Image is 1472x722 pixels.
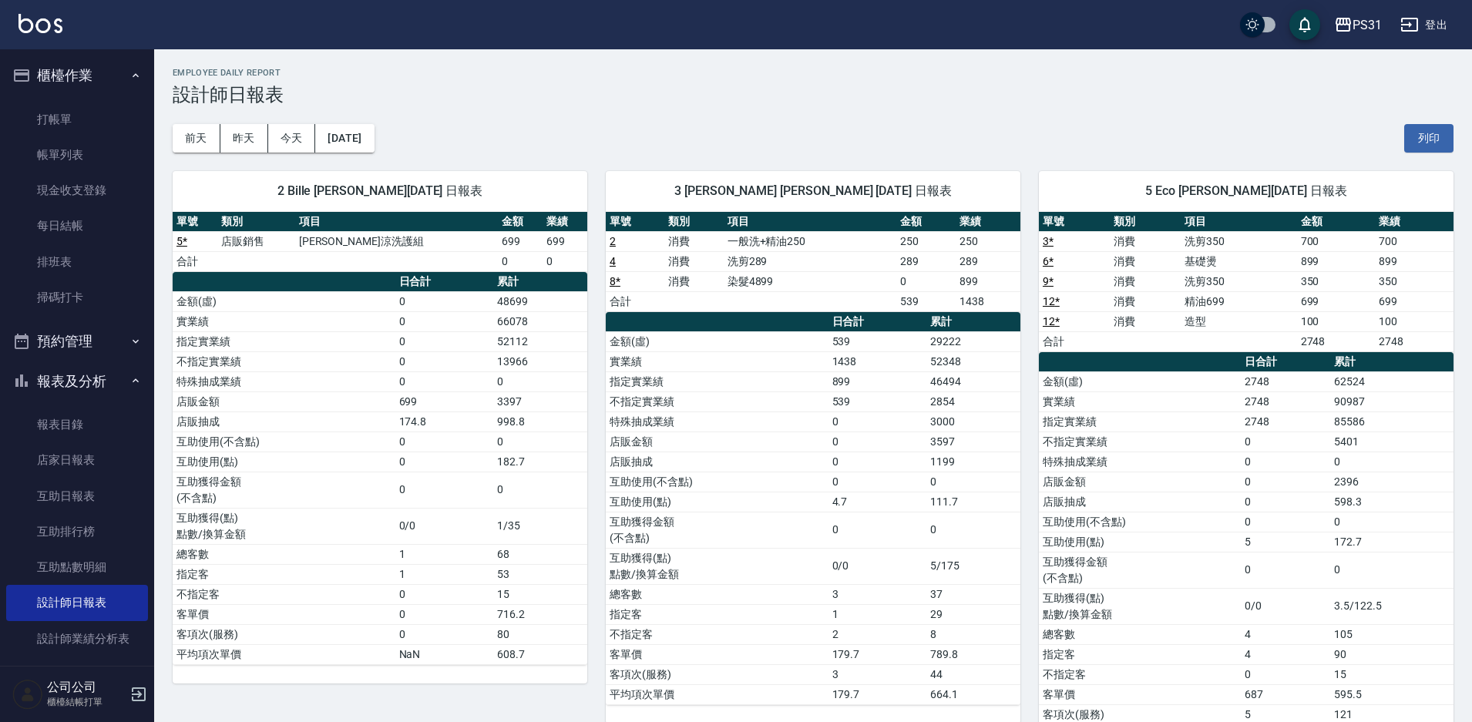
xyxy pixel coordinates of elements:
td: 消費 [1110,311,1181,331]
td: 3597 [926,432,1020,452]
td: 消費 [664,271,723,291]
td: 互助使用(點) [606,492,828,512]
button: 昨天 [220,124,268,153]
td: 699 [395,391,493,411]
td: 特殊抽成業績 [173,371,395,391]
td: 2748 [1375,331,1454,351]
span: 3 [PERSON_NAME] [PERSON_NAME] [DATE] 日報表 [624,183,1002,199]
td: 互助使用(不含點) [606,472,828,492]
td: 664.1 [926,684,1020,704]
td: 互助使用(點) [173,452,395,472]
td: 0 [1241,552,1330,588]
th: 金額 [498,212,543,232]
button: 列印 [1404,124,1454,153]
td: 總客數 [1039,624,1241,644]
td: 精油699 [1181,291,1296,311]
td: 598.3 [1330,492,1454,512]
th: 類別 [217,212,295,232]
a: 2 [610,235,616,247]
td: 洗剪350 [1181,271,1296,291]
a: 設計師排行榜 [6,657,148,692]
td: 消費 [1110,251,1181,271]
button: save [1289,9,1320,40]
td: 90 [1330,644,1454,664]
td: 指定客 [1039,644,1241,664]
th: 金額 [1297,212,1376,232]
th: 業績 [956,212,1020,232]
td: 111.7 [926,492,1020,512]
td: 特殊抽成業績 [1039,452,1241,472]
td: 0 [828,512,926,548]
td: 不指定客 [173,584,395,604]
td: 85586 [1330,411,1454,432]
td: 0 [828,411,926,432]
td: 29222 [926,331,1020,351]
td: 一般洗+精油250 [724,231,897,251]
td: 289 [956,251,1020,271]
td: 3 [828,664,926,684]
th: 日合計 [1241,352,1330,372]
a: 每日結帳 [6,208,148,243]
td: 100 [1297,311,1376,331]
td: 消費 [1110,271,1181,291]
td: 0 [828,472,926,492]
td: 店販抽成 [173,411,395,432]
td: 合計 [1039,331,1110,351]
td: 52348 [926,351,1020,371]
td: 互助使用(不含點) [1039,512,1241,532]
button: PS31 [1328,9,1388,41]
td: 互助獲得金額 (不含點) [1039,552,1241,588]
td: 0 [828,452,926,472]
td: 0 [395,584,493,604]
td: NaN [395,644,493,664]
td: 互助獲得金額 (不含點) [173,472,395,508]
td: 1 [395,564,493,584]
td: 52112 [493,331,587,351]
td: 指定客 [606,604,828,624]
td: 2 [828,624,926,644]
th: 業績 [1375,212,1454,232]
div: PS31 [1353,15,1382,35]
td: 1438 [956,291,1020,311]
td: 0/0 [828,548,926,584]
th: 類別 [1110,212,1181,232]
td: 15 [1330,664,1454,684]
td: 172.7 [1330,532,1454,552]
td: 不指定客 [1039,664,1241,684]
td: 0 [395,472,493,508]
td: 店販金額 [606,432,828,452]
td: 互助獲得(點) 點數/換算金額 [606,548,828,584]
td: 105 [1330,624,1454,644]
td: 0 [1241,472,1330,492]
td: 基礎燙 [1181,251,1296,271]
td: 174.8 [395,411,493,432]
td: 699 [498,231,543,251]
td: 539 [896,291,955,311]
td: 實業績 [606,351,828,371]
td: 2854 [926,391,1020,411]
button: 預約管理 [6,321,148,361]
td: 1 [395,544,493,564]
td: 洗剪350 [1181,231,1296,251]
td: 789.8 [926,644,1020,664]
td: 消費 [664,231,723,251]
a: 現金收支登錄 [6,173,148,208]
td: 0/0 [395,508,493,544]
td: 68 [493,544,587,564]
td: 53 [493,564,587,584]
td: 90987 [1330,391,1454,411]
th: 項目 [295,212,498,232]
td: 289 [896,251,955,271]
td: 0 [395,311,493,331]
td: 608.7 [493,644,587,664]
td: 0 [1241,452,1330,472]
td: 洗剪289 [724,251,897,271]
button: 報表及分析 [6,361,148,401]
th: 金額 [896,212,955,232]
td: 2748 [1297,331,1376,351]
td: 消費 [1110,231,1181,251]
td: 0 [395,331,493,351]
td: 0 [395,371,493,391]
td: 699 [1297,291,1376,311]
td: 指定實業績 [1039,411,1241,432]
